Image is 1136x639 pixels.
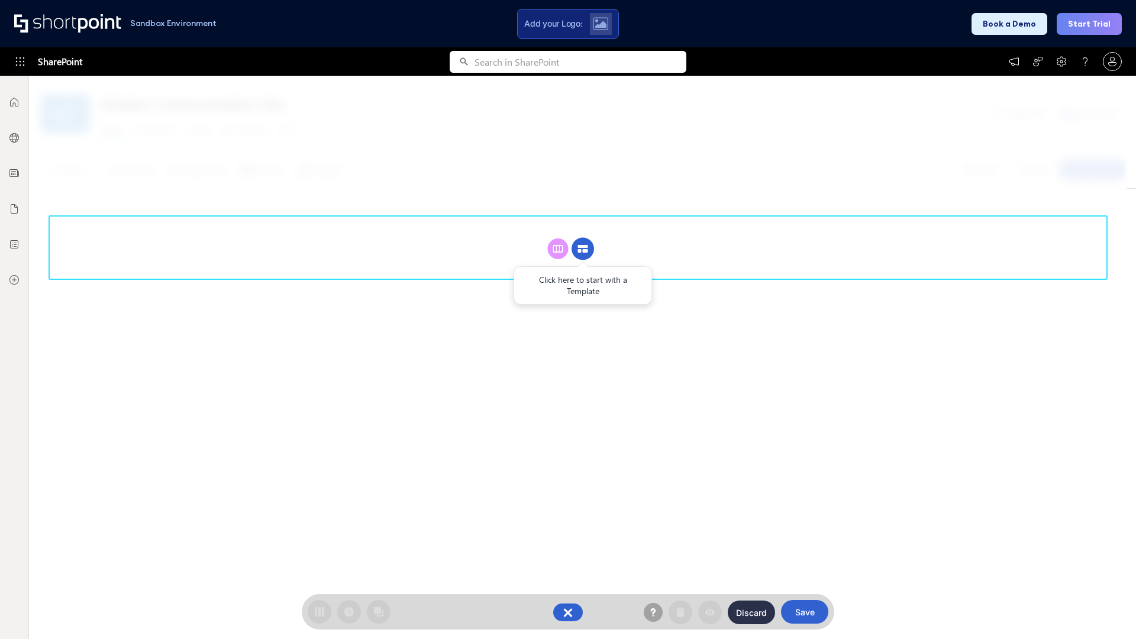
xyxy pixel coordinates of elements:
[593,17,608,30] img: Upload logo
[728,601,775,624] button: Discard
[475,51,686,73] input: Search in SharePoint
[781,600,828,624] button: Save
[972,13,1047,35] button: Book a Demo
[1057,13,1122,35] button: Start Trial
[1077,582,1136,639] iframe: Chat Widget
[130,20,217,27] h1: Sandbox Environment
[38,47,82,76] span: SharePoint
[524,18,582,29] span: Add your Logo:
